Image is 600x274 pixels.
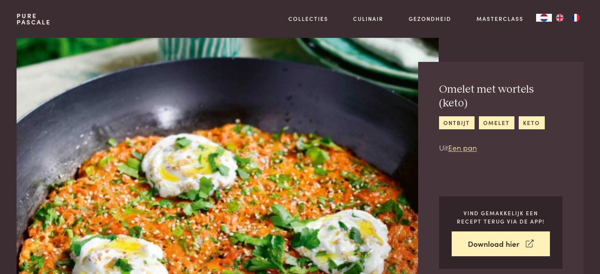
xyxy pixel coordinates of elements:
[552,14,583,22] ul: Language list
[536,14,552,22] a: NL
[439,116,475,129] a: ontbijt
[17,13,51,25] a: PurePascale
[353,15,383,23] a: Culinair
[452,209,550,225] p: Vind gemakkelijk een recept terug via de app!
[477,15,523,23] a: Masterclass
[552,14,568,22] a: EN
[439,83,563,110] h2: Omelet met wortels (keto)
[568,14,583,22] a: FR
[439,142,563,153] p: Uit
[288,15,328,23] a: Collecties
[536,14,552,22] div: Language
[452,231,550,256] a: Download hier
[448,142,477,153] a: Een pan
[536,14,583,22] aside: Language selected: Nederlands
[409,15,451,23] a: Gezondheid
[479,116,514,129] a: omelet
[519,116,545,129] a: keto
